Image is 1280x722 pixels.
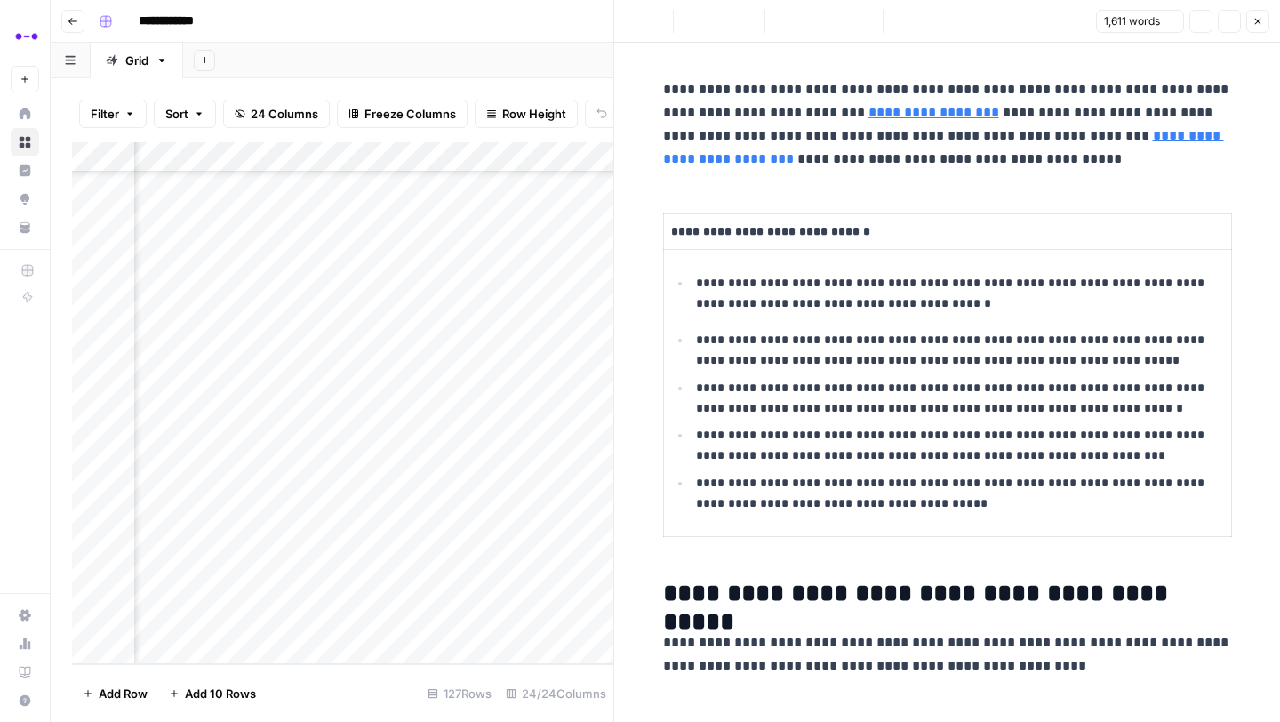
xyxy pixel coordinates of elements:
[475,100,578,128] button: Row Height
[11,100,39,128] a: Home
[91,105,119,123] span: Filter
[11,630,39,658] a: Usage
[499,679,613,708] div: 24/24 Columns
[337,100,468,128] button: Freeze Columns
[11,14,39,59] button: Workspace: Abacum
[91,43,183,78] a: Grid
[11,128,39,156] a: Browse
[11,185,39,213] a: Opportunities
[185,685,256,702] span: Add 10 Rows
[502,105,566,123] span: Row Height
[1096,10,1184,33] button: 1,611 words
[11,686,39,715] button: Help + Support
[11,20,43,52] img: Abacum Logo
[1104,13,1160,29] span: 1,611 words
[11,156,39,185] a: Insights
[79,100,147,128] button: Filter
[11,213,39,242] a: Your Data
[72,679,158,708] button: Add Row
[251,105,318,123] span: 24 Columns
[99,685,148,702] span: Add Row
[364,105,456,123] span: Freeze Columns
[165,105,188,123] span: Sort
[154,100,216,128] button: Sort
[11,601,39,630] a: Settings
[158,679,267,708] button: Add 10 Rows
[420,679,499,708] div: 127 Rows
[125,52,148,69] div: Grid
[585,100,654,128] button: Undo
[223,100,330,128] button: 24 Columns
[11,658,39,686] a: Learning Hub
